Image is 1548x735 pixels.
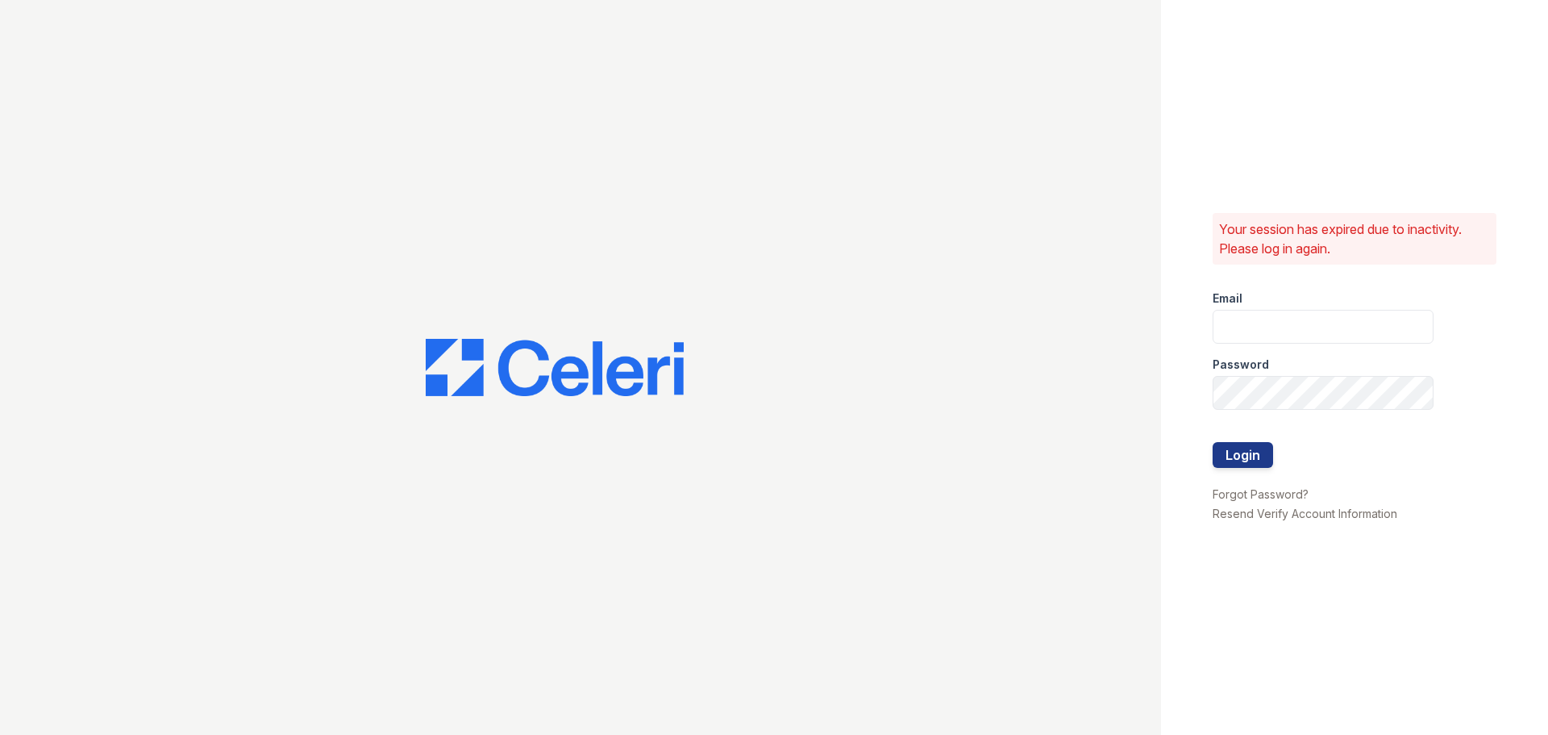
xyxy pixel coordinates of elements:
p: Your session has expired due to inactivity. Please log in again. [1219,219,1490,258]
img: CE_Logo_Blue-a8612792a0a2168367f1c8372b55b34899dd931a85d93a1a3d3e32e68fde9ad4.png [426,339,684,397]
button: Login [1213,442,1273,468]
a: Resend Verify Account Information [1213,507,1397,520]
label: Email [1213,290,1242,307]
label: Password [1213,357,1269,373]
a: Forgot Password? [1213,487,1309,501]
